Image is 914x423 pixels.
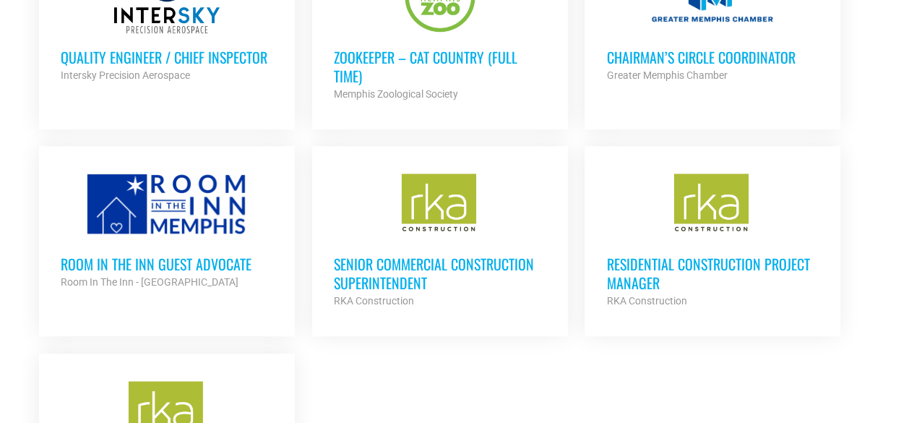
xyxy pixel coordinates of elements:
[312,146,568,331] a: Senior Commercial Construction Superintendent RKA Construction
[606,69,727,81] strong: Greater Memphis Chamber
[585,146,840,331] a: Residential Construction Project Manager RKA Construction
[61,255,273,273] h3: Room in the Inn Guest Advocate
[61,69,190,81] strong: Intersky Precision Aerospace
[39,146,295,312] a: Room in the Inn Guest Advocate Room In The Inn - [GEOGRAPHIC_DATA]
[334,255,546,292] h3: Senior Commercial Construction Superintendent
[334,88,458,100] strong: Memphis Zoological Society
[334,48,546,85] h3: Zookeeper – Cat Country (Full Time)
[61,276,238,288] strong: Room In The Inn - [GEOGRAPHIC_DATA]
[606,295,686,307] strong: RKA Construction
[606,255,819,292] h3: Residential Construction Project Manager
[61,48,273,67] h3: Quality Engineer / Chief Inspector
[606,48,819,67] h3: Chairman’s Circle Coordinator
[334,295,414,307] strong: RKA Construction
